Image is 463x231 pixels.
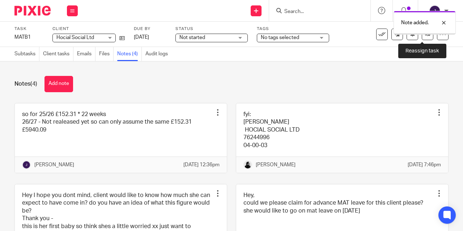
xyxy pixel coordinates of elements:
[56,35,94,40] span: Hocial Social Ltd
[14,34,43,41] div: MATB1
[99,47,114,61] a: Files
[256,161,296,168] p: [PERSON_NAME]
[401,19,429,26] p: Note added.
[175,26,248,32] label: Status
[77,47,95,61] a: Emails
[14,47,39,61] a: Subtasks
[243,161,252,169] img: PHOTO-2023-03-20-11-06-28%203.jpg
[179,35,205,40] span: Not started
[14,26,43,32] label: Task
[44,76,73,92] button: Add note
[30,81,37,87] span: (4)
[261,35,299,40] span: No tags selected
[34,161,74,168] p: [PERSON_NAME]
[43,47,73,61] a: Client tasks
[134,35,149,40] span: [DATE]
[134,26,166,32] label: Due by
[117,47,142,61] a: Notes (4)
[14,80,37,88] h1: Notes
[14,6,51,16] img: Pixie
[429,5,441,17] img: svg%3E
[408,161,441,168] p: [DATE] 7:46pm
[22,161,31,169] img: svg%3E
[52,26,125,32] label: Client
[145,47,171,61] a: Audit logs
[183,161,220,168] p: [DATE] 12:36pm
